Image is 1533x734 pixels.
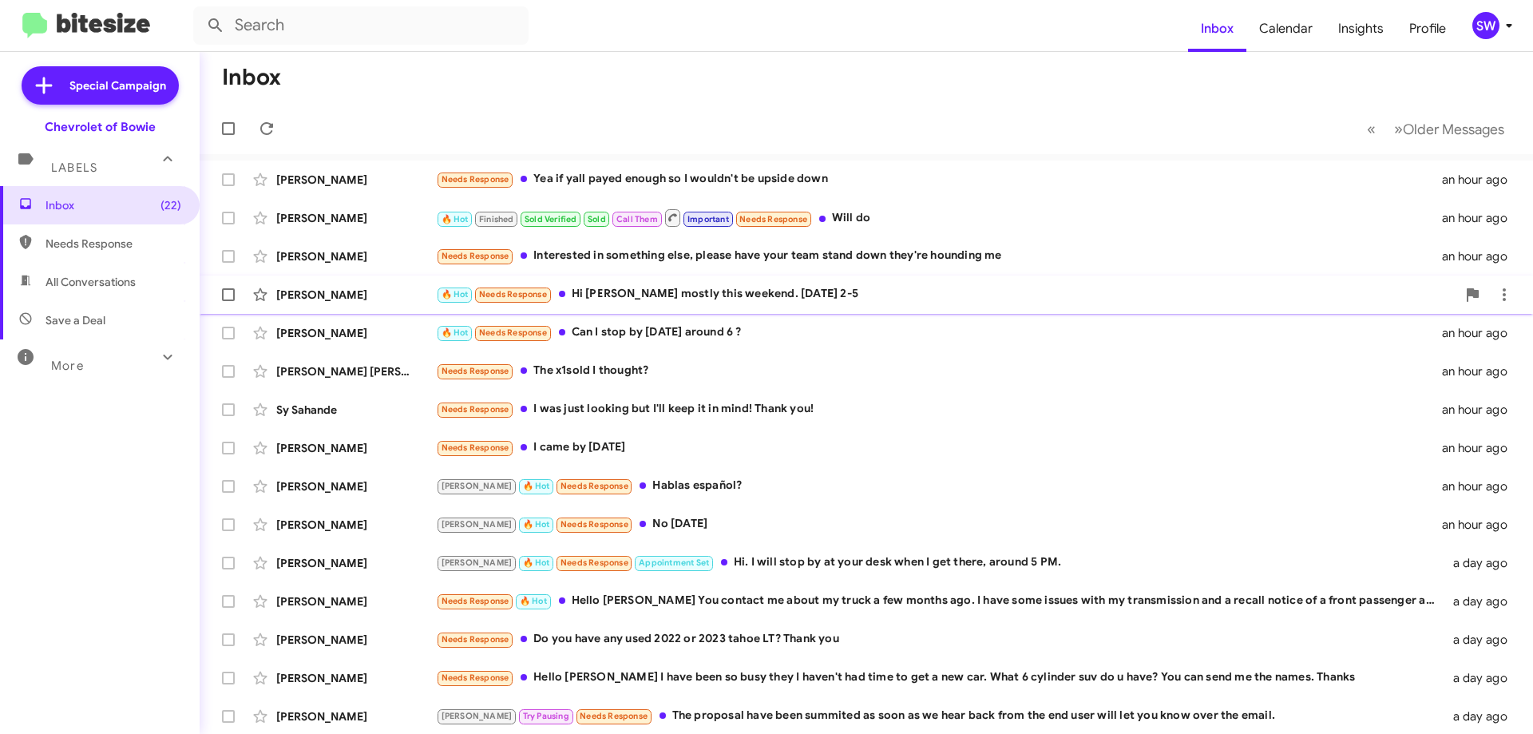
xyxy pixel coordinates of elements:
[1442,402,1520,418] div: an hour ago
[588,214,606,224] span: Sold
[523,481,550,491] span: 🔥 Hot
[442,327,469,338] span: 🔥 Hot
[276,172,436,188] div: [PERSON_NAME]
[436,477,1442,495] div: Hablas español?
[46,197,181,213] span: Inbox
[51,161,97,175] span: Labels
[436,592,1444,610] div: Hello [PERSON_NAME] You contact me about my truck a few months ago. I have some issues with my tr...
[1246,6,1325,52] a: Calendar
[276,402,436,418] div: Sy Sahande
[442,404,509,415] span: Needs Response
[193,6,529,45] input: Search
[436,170,1442,188] div: Yea if yall payed enough so I wouldn't be upside down
[442,366,509,376] span: Needs Response
[561,519,628,530] span: Needs Response
[1472,12,1499,39] div: SW
[46,236,181,252] span: Needs Response
[1394,119,1403,139] span: »
[1444,708,1520,724] div: a day ago
[442,634,509,645] span: Needs Response
[276,478,436,494] div: [PERSON_NAME]
[1325,6,1396,52] a: Insights
[442,673,509,683] span: Needs Response
[1444,593,1520,609] div: a day ago
[1403,121,1504,138] span: Older Messages
[561,481,628,491] span: Needs Response
[687,214,729,224] span: Important
[1442,172,1520,188] div: an hour ago
[436,208,1442,228] div: Will do
[436,323,1442,342] div: Can I stop by [DATE] around 6 ?
[436,247,1442,265] div: Interested in something else, please have your team stand down they're hounding me
[276,210,436,226] div: [PERSON_NAME]
[561,557,628,568] span: Needs Response
[276,287,436,303] div: [PERSON_NAME]
[436,707,1444,725] div: The proposal have been summited as soon as we hear back from the end user will let you know over ...
[276,325,436,341] div: [PERSON_NAME]
[276,708,436,724] div: [PERSON_NAME]
[442,289,469,300] span: 🔥 Hot
[442,442,509,453] span: Needs Response
[442,557,513,568] span: [PERSON_NAME]
[479,327,547,338] span: Needs Response
[51,359,84,373] span: More
[479,289,547,300] span: Needs Response
[523,519,550,530] span: 🔥 Hot
[442,711,513,721] span: [PERSON_NAME]
[1442,363,1520,379] div: an hour ago
[46,274,136,290] span: All Conversations
[1384,113,1514,145] button: Next
[436,362,1442,380] div: The x1sold I thought?
[1358,113,1514,145] nav: Page navigation example
[436,438,1442,457] div: I came by [DATE]
[525,214,577,224] span: Sold Verified
[276,593,436,609] div: [PERSON_NAME]
[436,515,1442,534] div: No [DATE]
[1367,119,1376,139] span: «
[1444,632,1520,648] div: a day ago
[222,65,281,90] h1: Inbox
[442,596,509,606] span: Needs Response
[1357,113,1385,145] button: Previous
[1442,325,1520,341] div: an hour ago
[276,248,436,264] div: [PERSON_NAME]
[276,555,436,571] div: [PERSON_NAME]
[523,711,569,721] span: Try Pausing
[442,214,469,224] span: 🔥 Hot
[1444,670,1520,686] div: a day ago
[580,711,648,721] span: Needs Response
[1442,210,1520,226] div: an hour ago
[160,197,181,213] span: (22)
[1442,248,1520,264] div: an hour ago
[22,66,179,105] a: Special Campaign
[442,251,509,261] span: Needs Response
[1396,6,1459,52] a: Profile
[639,557,709,568] span: Appointment Set
[276,440,436,456] div: [PERSON_NAME]
[276,632,436,648] div: [PERSON_NAME]
[436,285,1456,304] div: Hi [PERSON_NAME] mostly this weekend. [DATE] 2-5
[520,596,547,606] span: 🔥 Hot
[436,630,1444,649] div: Do you have any used 2022 or 2023 tahoe LT? Thank you
[69,77,166,93] span: Special Campaign
[436,553,1444,572] div: Hi. I will stop by at your desk when I get there, around 5 PM.
[442,174,509,184] span: Needs Response
[523,557,550,568] span: 🔥 Hot
[1442,440,1520,456] div: an hour ago
[276,670,436,686] div: [PERSON_NAME]
[1444,555,1520,571] div: a day ago
[45,119,156,135] div: Chevrolet of Bowie
[616,214,658,224] span: Call Them
[46,312,105,328] span: Save a Deal
[436,400,1442,419] div: I was just looking but I'll keep it in mind! Thank you!
[1188,6,1246,52] a: Inbox
[442,519,513,530] span: [PERSON_NAME]
[1442,517,1520,533] div: an hour ago
[436,669,1444,687] div: Hello [PERSON_NAME] I have been so busy they I haven't had time to get a new car. What 6 cylinder...
[442,481,513,491] span: [PERSON_NAME]
[739,214,807,224] span: Needs Response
